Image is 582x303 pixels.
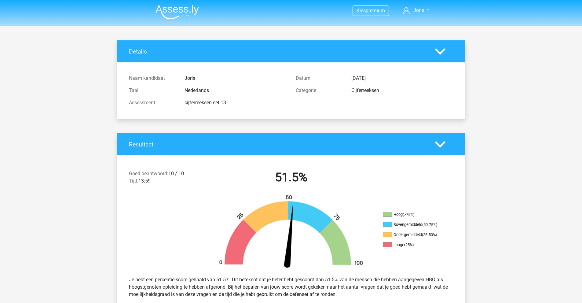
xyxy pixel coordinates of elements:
li: Laag [383,242,444,248]
div: (>75%) [403,212,414,217]
a: Joris [401,7,431,14]
div: Categorie [291,87,347,94]
li: Hoog [383,212,444,217]
img: Assessly [156,5,199,19]
a: Kiespremium [353,6,389,15]
div: Assessment [124,99,180,106]
div: Cijferreeksen [347,87,458,94]
span: Goed beantwoord: [129,171,168,176]
div: Datum [291,75,347,82]
span: premium [366,8,385,13]
div: Je hebt een percentielscore gehaald van 51.5%. Dit betekent dat je beter hebt gescoord dan 51.5% ... [124,274,458,301]
li: Bovengemiddeld [383,222,444,227]
img: 52.8b68ec439ee3.png [209,194,374,271]
div: Taal [124,87,180,94]
span: Tijd: [129,178,138,184]
div: Naam kandidaat [124,75,180,82]
div: (25-50%) [422,232,437,237]
h4: Resultaat [129,141,426,148]
div: (50-75%) [422,222,437,227]
span: Kies [357,8,366,13]
div: Nederlands [180,87,291,94]
h4: Details [129,48,426,55]
div: [DATE] [347,75,458,82]
div: (<25%) [402,242,414,247]
div: cijferreeksen set 13 [180,99,291,106]
h2: 51.5% [212,170,370,185]
li: Ondergemiddeld [383,232,444,238]
div: Joris [180,75,291,82]
span: Joris [413,7,424,13]
div: 10 / 10 13:59 [124,170,208,187]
